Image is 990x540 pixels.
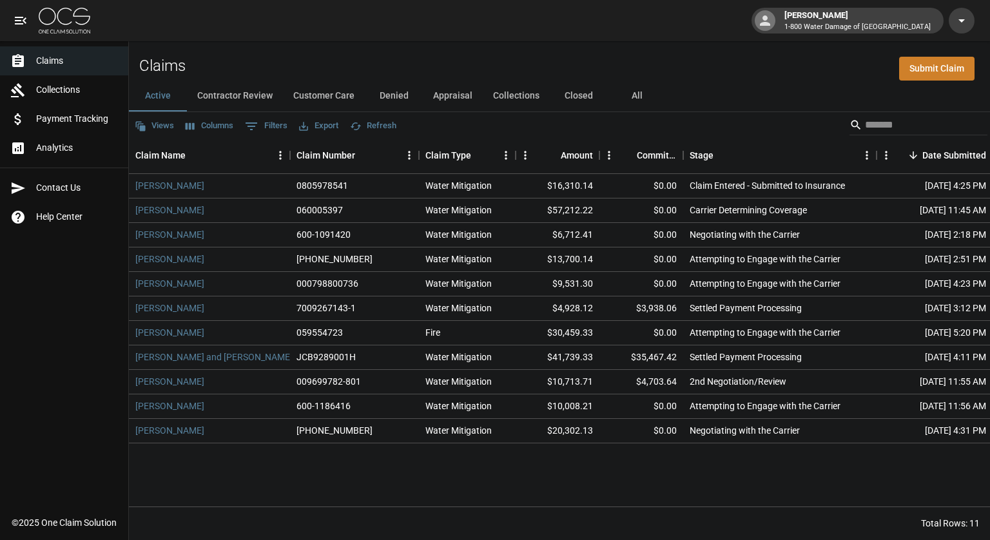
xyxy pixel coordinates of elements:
div: $0.00 [599,198,683,223]
div: Date Submitted [922,137,986,173]
div: Settled Payment Processing [690,351,802,363]
div: 060005397 [296,204,343,217]
div: $0.00 [599,223,683,247]
button: Closed [550,81,608,111]
h2: Claims [139,57,186,75]
div: Stage [690,137,713,173]
button: Views [131,116,177,136]
button: Contractor Review [187,81,283,111]
a: [PERSON_NAME] [135,228,204,241]
a: [PERSON_NAME] [135,326,204,339]
span: Payment Tracking [36,112,118,126]
div: $4,703.64 [599,370,683,394]
div: Total Rows: 11 [921,517,980,530]
div: Water Mitigation [425,302,492,314]
div: $4,928.12 [516,296,599,321]
div: 009699782-801 [296,375,361,388]
a: [PERSON_NAME] [135,400,204,412]
div: Attempting to Engage with the Carrier [690,400,840,412]
div: Stage [683,137,877,173]
div: $0.00 [599,174,683,198]
div: Claim Number [296,137,355,173]
a: [PERSON_NAME] [135,375,204,388]
p: 1-800 Water Damage of [GEOGRAPHIC_DATA] [784,22,931,33]
div: Claim Entered - Submitted to Insurance [690,179,845,192]
div: Claim Type [425,137,471,173]
button: Customer Care [283,81,365,111]
div: JCB9289001H [296,351,356,363]
div: $16,310.14 [516,174,599,198]
div: dynamic tabs [129,81,990,111]
div: Water Mitigation [425,375,492,388]
a: [PERSON_NAME] [135,424,204,437]
div: Water Mitigation [425,179,492,192]
div: $35,467.42 [599,345,683,370]
div: Claim Type [419,137,516,173]
button: Menu [857,146,877,165]
button: Menu [400,146,419,165]
div: $20,302.13 [516,419,599,443]
div: Water Mitigation [425,400,492,412]
div: Committed Amount [637,137,677,173]
div: $0.00 [599,321,683,345]
div: $0.00 [599,272,683,296]
div: Attempting to Engage with the Carrier [690,253,840,265]
div: Carrier Determining Coverage [690,204,807,217]
div: Water Mitigation [425,424,492,437]
div: Amount [561,137,593,173]
button: Denied [365,81,423,111]
button: Sort [619,146,637,164]
div: 300-0102099-2025 [296,424,373,437]
div: Water Mitigation [425,277,492,290]
button: All [608,81,666,111]
div: 300-0018410-2025 [296,253,373,265]
div: Water Mitigation [425,253,492,265]
div: $13,700.14 [516,247,599,272]
span: Analytics [36,141,118,155]
div: 000798800736 [296,277,358,290]
span: Contact Us [36,181,118,195]
span: Claims [36,54,118,68]
button: Appraisal [423,81,483,111]
div: $10,008.21 [516,394,599,419]
div: $10,713.71 [516,370,599,394]
button: Select columns [182,116,237,136]
div: $3,938.06 [599,296,683,321]
div: Water Mitigation [425,351,492,363]
button: open drawer [8,8,34,34]
a: [PERSON_NAME] [135,253,204,265]
div: © 2025 One Claim Solution [12,516,117,529]
button: Sort [186,146,204,164]
div: 600-1186416 [296,400,351,412]
div: Attempting to Engage with the Carrier [690,326,840,339]
div: Attempting to Engage with the Carrier [690,277,840,290]
img: ocs-logo-white-transparent.png [39,8,90,34]
div: $9,531.30 [516,272,599,296]
button: Menu [599,146,619,165]
a: [PERSON_NAME] and [PERSON_NAME] [135,351,293,363]
div: $0.00 [599,247,683,272]
button: Sort [355,146,373,164]
a: [PERSON_NAME] [135,204,204,217]
a: [PERSON_NAME] [135,179,204,192]
div: $41,739.33 [516,345,599,370]
button: Collections [483,81,550,111]
div: Fire [425,326,440,339]
div: Water Mitigation [425,228,492,241]
div: Claim Name [135,137,186,173]
div: Search [849,115,987,138]
div: 600-1091420 [296,228,351,241]
button: Menu [516,146,535,165]
button: Active [129,81,187,111]
div: [PERSON_NAME] [779,9,936,32]
div: Negotiating with the Carrier [690,228,800,241]
button: Sort [471,146,489,164]
div: Negotiating with the Carrier [690,424,800,437]
div: 7009267143-1 [296,302,356,314]
div: Claim Name [129,137,290,173]
button: Show filters [242,116,291,137]
a: [PERSON_NAME] [135,302,204,314]
button: Sort [904,146,922,164]
button: Menu [877,146,896,165]
button: Sort [543,146,561,164]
